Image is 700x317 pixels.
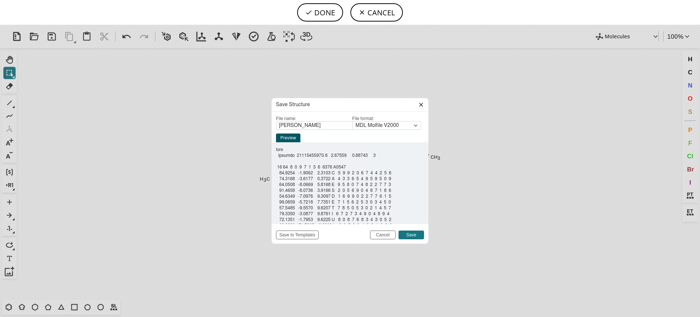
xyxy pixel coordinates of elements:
span: Save Structure [276,103,310,107]
input: File name: [276,121,363,130]
div: MDL Molfile V2000 [352,121,421,130]
span: File name: [276,116,345,121]
button: CANCEL [350,3,403,22]
button: Cancel [370,231,396,239]
span: File format: [352,116,421,121]
a: Preview [276,134,300,142]
button: Save [398,231,424,239]
button: DONE [297,3,343,22]
button: Save to Templates [276,231,319,239]
textarea: lore Ipsumdo 2111545597S 6 2.67559 0.88743 3 16 64 8 0 9 7 1 3 6 6376 A0547 84.9254 -1.9062 2.310... [272,142,428,224]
